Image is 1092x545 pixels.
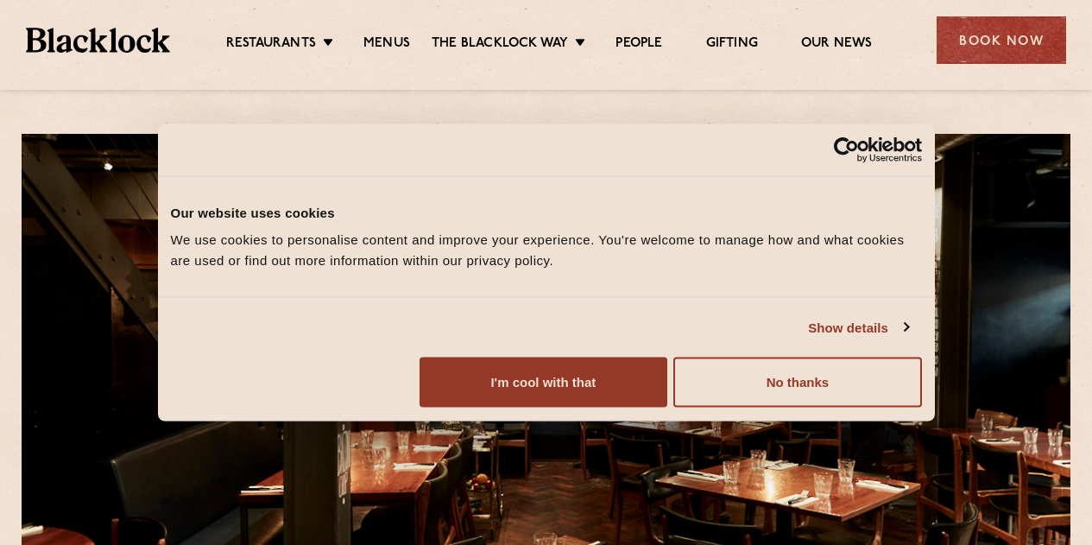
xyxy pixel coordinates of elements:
[673,358,921,408] button: No thanks
[26,28,170,52] img: BL_Textured_Logo-footer-cropped.svg
[771,136,922,162] a: Usercentrics Cookiebot - opens in a new window
[226,35,316,54] a: Restaurants
[801,35,873,54] a: Our News
[615,35,662,54] a: People
[363,35,410,54] a: Menus
[420,358,667,408] button: I'm cool with that
[706,35,758,54] a: Gifting
[432,35,568,54] a: The Blacklock Way
[171,230,922,271] div: We use cookies to personalise content and improve your experience. You're welcome to manage how a...
[937,16,1066,64] div: Book Now
[808,317,908,338] a: Show details
[171,202,922,223] div: Our website uses cookies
